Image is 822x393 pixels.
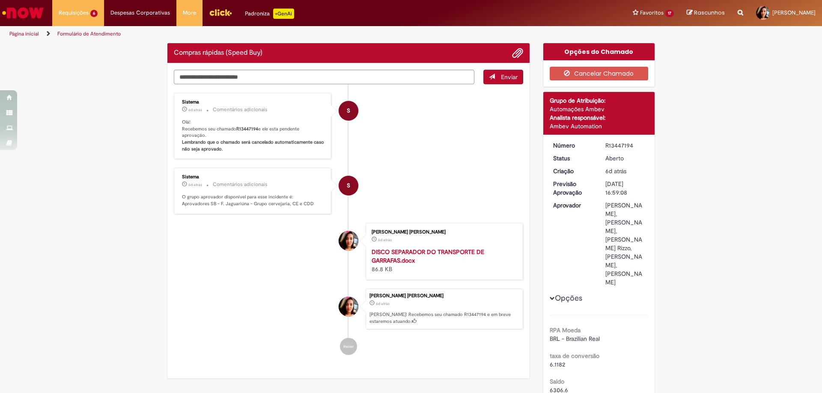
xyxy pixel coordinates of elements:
[605,180,645,197] div: [DATE] 16:59:08
[339,297,358,316] div: Gisele de Lima Ricci Aureliano
[182,194,325,207] p: O grupo aprovador disponível para esse incidente é: Aprovadores SB - F. Jaguariúna - Grupo cervej...
[547,141,599,150] dt: Número
[188,107,202,112] time: 26/08/2025 09:59:20
[550,378,564,385] b: Saldo
[547,201,599,210] dt: Aprovador
[182,100,325,105] div: Sistema
[372,248,514,273] div: 86.8 KB
[174,70,474,84] textarea: Digite sua mensagem aqui...
[605,167,626,175] span: 6d atrás
[339,101,358,121] div: System
[182,174,325,180] div: Sistema
[550,67,649,80] button: Cancelar Chamado
[174,289,523,330] li: Gisele de Lima Ricci Aureliano
[182,139,325,152] b: Lembrando que o chamado será cancelado automaticamente caso não seja aprovado.
[188,182,202,187] span: 6d atrás
[605,141,645,150] div: R13447194
[1,4,45,21] img: ServiceNow
[665,10,674,17] span: 17
[6,26,542,42] ul: Trilhas de página
[640,9,664,17] span: Favoritos
[483,70,523,84] button: Enviar
[174,49,262,57] h2: Compras rápidas (Speed Buy) Histórico de tíquete
[236,126,258,132] b: R13447194
[347,100,350,121] span: S
[605,167,626,175] time: 26/08/2025 09:59:08
[605,201,645,287] div: [PERSON_NAME], [PERSON_NAME], [PERSON_NAME] Rizzo, [PERSON_NAME], [PERSON_NAME]
[378,237,392,242] span: 6d atrás
[90,10,98,17] span: 6
[183,9,196,17] span: More
[512,47,523,59] button: Adicionar anexos
[174,84,523,364] ul: Histórico de tíquete
[605,154,645,163] div: Aberto
[347,175,350,196] span: S
[372,230,514,235] div: [PERSON_NAME] [PERSON_NAME]
[547,167,599,175] dt: Criação
[550,352,599,360] b: taxa de conversão
[550,96,649,105] div: Grupo de Atribuição:
[57,30,121,37] a: Formulário de Atendimento
[547,154,599,163] dt: Status
[245,9,294,19] div: Padroniza
[772,9,816,16] span: [PERSON_NAME]
[213,181,268,188] small: Comentários adicionais
[378,237,392,242] time: 26/08/2025 09:59:05
[369,293,518,298] div: [PERSON_NAME] [PERSON_NAME]
[339,176,358,195] div: System
[501,73,518,81] span: Enviar
[605,167,645,175] div: 26/08/2025 09:59:08
[209,6,232,19] img: click_logo_yellow_360x200.png
[550,105,649,113] div: Automações Ambev
[550,122,649,130] div: Ambev Automation
[376,301,390,306] span: 6d atrás
[273,9,294,19] p: +GenAi
[372,248,484,264] a: DISCO SEPARADOR DO TRANSPORTE DE GARRAFAS.docx
[550,113,649,122] div: Analista responsável:
[550,326,581,334] b: RPA Moeda
[59,9,89,17] span: Requisições
[339,231,358,251] div: Gisele de Lima Ricci Aureliano
[369,311,518,325] p: [PERSON_NAME]! Recebemos seu chamado R13447194 e em breve estaremos atuando.
[182,119,325,153] p: Olá! Recebemos seu chamado e ele esta pendente aprovação.
[687,9,725,17] a: Rascunhos
[694,9,725,17] span: Rascunhos
[376,301,390,306] time: 26/08/2025 09:59:08
[9,30,39,37] a: Página inicial
[547,180,599,197] dt: Previsão Aprovação
[110,9,170,17] span: Despesas Corporativas
[188,182,202,187] time: 26/08/2025 09:59:17
[188,107,202,112] span: 6d atrás
[213,106,268,113] small: Comentários adicionais
[550,360,565,368] span: 6.1182
[543,43,655,60] div: Opções do Chamado
[550,335,600,343] span: BRL - Brazilian Real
